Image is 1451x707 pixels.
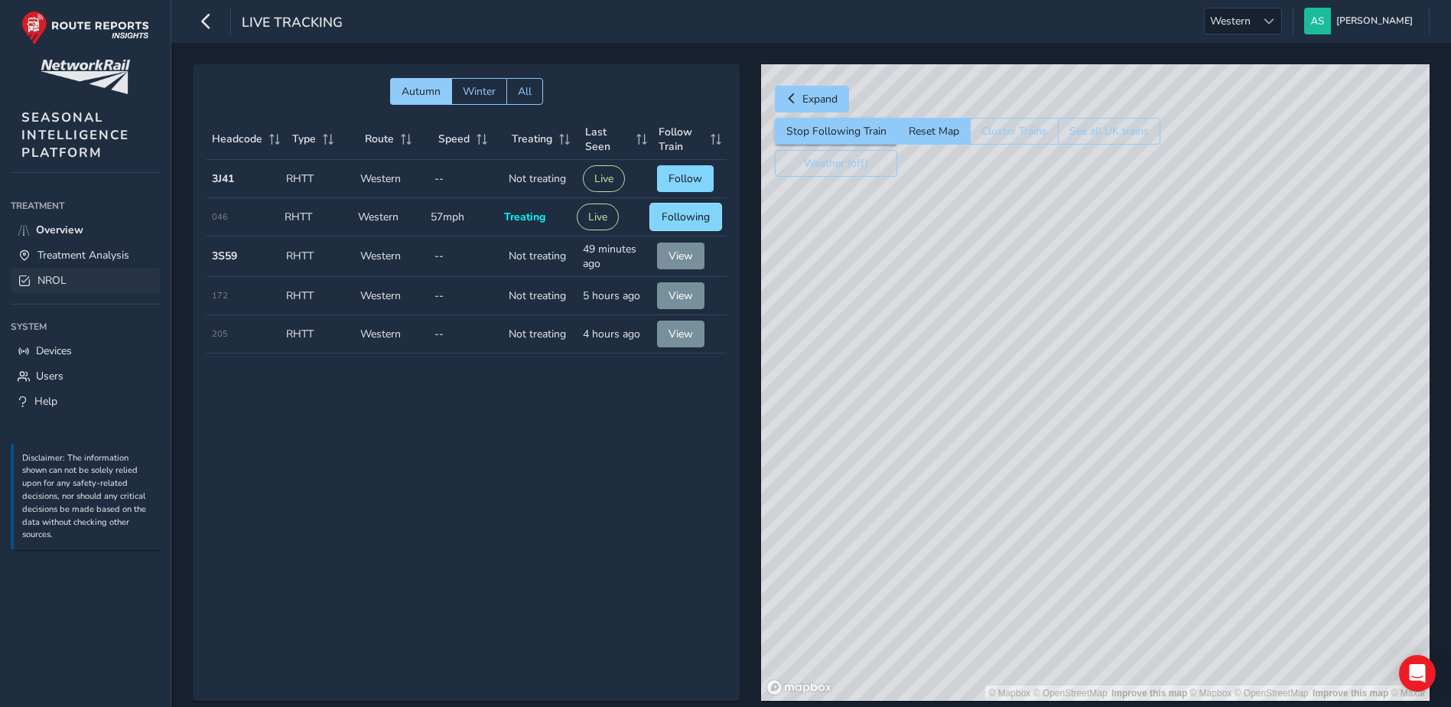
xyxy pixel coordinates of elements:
td: Western [355,160,429,198]
td: Not treating [503,160,577,198]
span: Follow [669,171,702,186]
a: NROL [11,268,160,293]
button: View [657,282,704,309]
a: Help [11,389,160,414]
td: -- [429,160,503,198]
td: 5 hours ago [577,277,652,315]
td: -- [429,277,503,315]
td: -- [429,315,503,353]
button: Expand [775,86,849,112]
span: [PERSON_NAME] [1336,8,1413,34]
button: Following [650,204,721,230]
span: SEASONAL INTELLIGENCE PLATFORM [21,109,129,161]
button: View [657,243,704,269]
span: Devices [36,344,72,358]
span: View [669,249,693,263]
img: rr logo [21,11,149,45]
td: Not treating [503,315,577,353]
button: Reset Map [897,118,970,145]
span: Treating [504,210,545,224]
div: System [11,315,160,338]
button: Autumn [390,78,451,105]
button: See all UK trains [1058,118,1160,145]
td: Western [355,277,429,315]
span: Winter [463,84,496,99]
span: Treatment Analysis [37,248,129,262]
td: RHTT [281,315,355,353]
span: Following [662,210,710,224]
span: 172 [212,290,228,301]
span: Overview [36,223,83,237]
button: Winter [451,78,506,105]
span: Expand [802,92,838,106]
span: Route [365,132,394,146]
span: 205 [212,328,228,340]
td: Not treating [503,277,577,315]
span: NROL [37,273,67,288]
td: Western [355,236,429,277]
td: 57mph [425,198,499,236]
span: Headcode [212,132,262,146]
a: Devices [11,338,160,363]
span: All [518,84,532,99]
strong: 3J41 [212,171,234,186]
td: -- [429,236,503,277]
td: RHTT [281,236,355,277]
img: customer logo [41,60,130,94]
button: Stop Following Train [775,118,897,145]
span: Autumn [402,84,441,99]
td: RHTT [281,277,355,315]
a: Users [11,363,160,389]
span: Users [36,369,63,383]
span: 046 [212,211,228,223]
strong: 3S59 [212,249,237,263]
div: Treatment [11,194,160,217]
span: View [669,327,693,341]
button: [PERSON_NAME] [1304,8,1418,34]
span: Treating [512,132,552,146]
span: Last Seen [585,125,630,154]
td: Not treating [503,236,577,277]
p: Disclaimer: The information shown can not be solely relied upon for any safety-related decisions,... [22,452,152,542]
span: Help [34,394,57,409]
td: Western [353,198,426,236]
span: Type [292,132,316,146]
button: Cluster Trains [970,118,1058,145]
td: RHTT [279,198,353,236]
div: Open Intercom Messenger [1399,655,1436,692]
td: Western [355,315,429,353]
a: Treatment Analysis [11,243,160,268]
img: diamond-layout [1304,8,1331,34]
span: Western [1205,8,1256,34]
span: Follow Train [659,125,705,154]
button: Live [577,204,619,230]
span: View [669,288,693,303]
a: Overview [11,217,160,243]
td: 49 minutes ago [577,236,652,277]
span: Speed [438,132,470,146]
button: Live [583,165,625,192]
span: Live Tracking [242,13,343,34]
td: RHTT [281,160,355,198]
button: All [506,78,543,105]
button: View [657,321,704,347]
td: 4 hours ago [577,315,652,353]
button: Follow [657,165,714,192]
button: Weather (off) [775,150,897,177]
